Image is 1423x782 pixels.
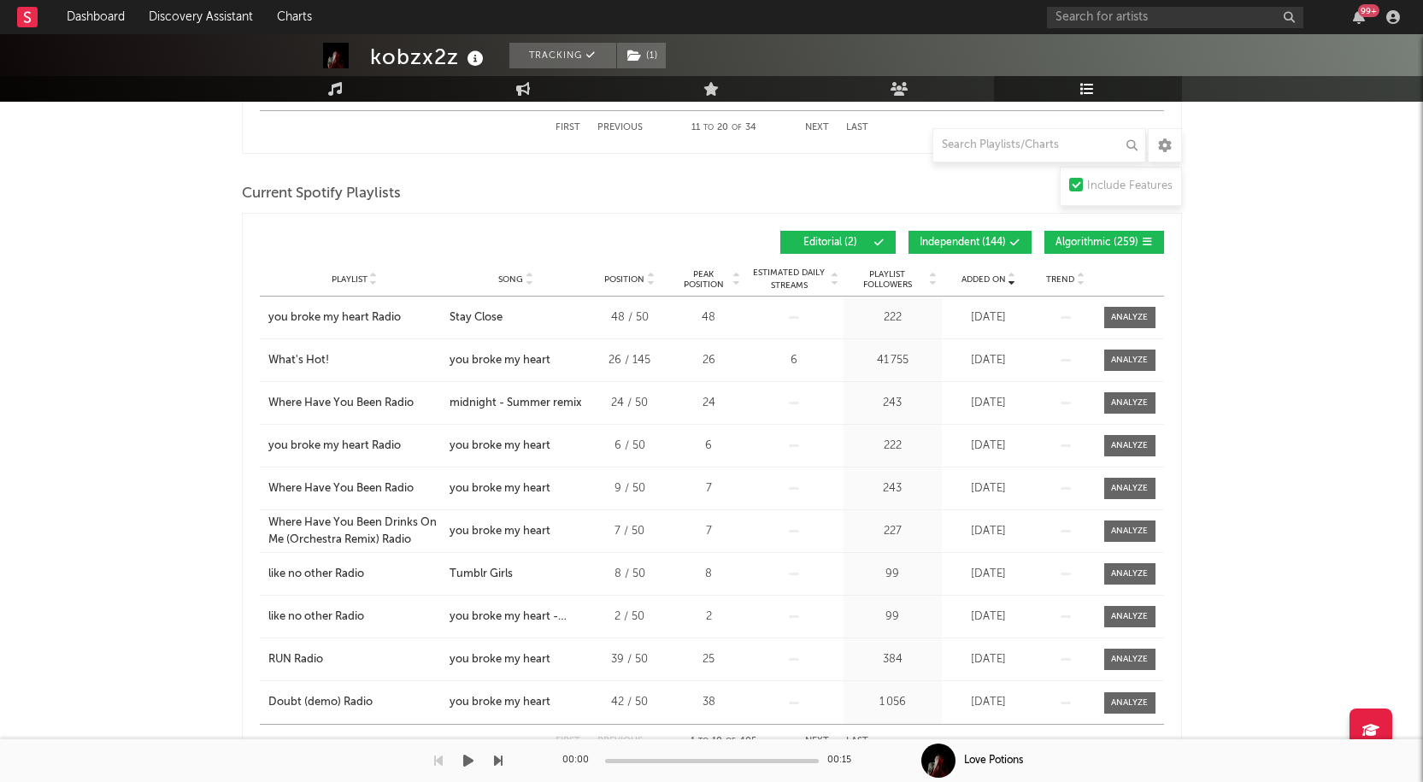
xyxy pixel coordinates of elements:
input: Search for artists [1047,7,1303,28]
div: 222 [848,438,938,455]
span: ( 1 ) [616,43,667,68]
div: you broke my heart [450,480,550,497]
div: Stay Close [450,309,503,326]
a: Where Have You Been Radio [268,480,441,497]
div: 99 [848,566,938,583]
button: 99+ [1353,10,1365,24]
div: 41 755 [848,352,938,369]
div: 384 [848,651,938,668]
div: 26 [677,352,741,369]
div: 99 [848,609,938,626]
div: you broke my heart Radio [268,309,401,326]
div: 24 [677,395,741,412]
div: Where Have You Been Radio [268,395,414,412]
a: you broke my heart Radio [268,309,441,326]
span: Algorithmic ( 259 ) [1055,238,1138,248]
a: like no other Radio [268,566,441,583]
div: like no other Radio [268,566,364,583]
div: 6 [677,438,741,455]
button: Previous [597,123,643,132]
span: Independent ( 144 ) [920,238,1006,248]
div: [DATE] [946,609,1032,626]
div: like no other Radio [268,609,364,626]
span: Editorial ( 2 ) [791,238,870,248]
span: Trend [1046,274,1074,285]
div: [DATE] [946,352,1032,369]
div: Include Features [1087,176,1173,197]
div: Where Have You Been Radio [268,480,414,497]
div: [DATE] [946,651,1032,668]
button: Previous [597,737,643,746]
button: First [556,123,580,132]
div: 8 [677,566,741,583]
div: [DATE] [946,309,1032,326]
div: 11 20 34 [677,118,771,138]
button: Independent(144) [908,231,1032,254]
div: Love Potions [964,753,1023,768]
span: Peak Position [677,269,731,290]
button: Tracking [509,43,616,68]
a: Where Have You Been Radio [268,395,441,412]
div: 2 [677,609,741,626]
div: [DATE] [946,694,1032,711]
div: 8 / 50 [591,566,668,583]
span: Current Spotify Playlists [242,184,401,204]
span: Added On [961,274,1006,285]
button: Last [846,737,868,746]
div: Tumblr Girls [450,566,513,583]
div: 48 [677,309,741,326]
a: Doubt (demo) Radio [268,694,441,711]
div: you broke my heart [450,694,550,711]
div: 99 + [1358,4,1379,17]
div: 2 / 50 [591,609,668,626]
button: Next [805,123,829,132]
button: Editorial(2) [780,231,896,254]
div: 9 / 50 [591,480,668,497]
div: RUN Radio [268,651,323,668]
div: 243 [848,480,938,497]
div: 26 / 145 [591,352,668,369]
div: 25 [677,651,741,668]
a: Where Have You Been Drinks On Me (Orchestra Remix) Radio [268,514,441,548]
div: you broke my heart [450,352,550,369]
div: 222 [848,309,938,326]
div: 42 / 50 [591,694,668,711]
div: 38 [677,694,741,711]
div: What's Hot! [268,352,329,369]
div: [DATE] [946,566,1032,583]
a: like no other Radio [268,609,441,626]
div: 227 [848,523,938,540]
a: you broke my heart Radio [268,438,441,455]
div: you broke my heart - instrumental [450,609,583,626]
div: [DATE] [946,480,1032,497]
div: 6 / 50 [591,438,668,455]
div: you broke my heart [450,523,550,540]
div: 243 [848,395,938,412]
span: Position [604,274,644,285]
span: Song [498,274,523,285]
div: you broke my heart [450,651,550,668]
span: Estimated Daily Streams [750,267,829,292]
div: 7 [677,523,741,540]
span: Playlist Followers [848,269,927,290]
button: Next [805,737,829,746]
div: Doubt (demo) Radio [268,694,373,711]
span: of [726,738,736,745]
span: to [698,738,709,745]
input: Search Playlists/Charts [932,128,1146,162]
div: 1 10 405 [677,732,771,752]
div: 7 / 50 [591,523,668,540]
span: to [703,124,714,132]
div: 1 056 [848,694,938,711]
div: 7 [677,480,741,497]
span: of [732,124,742,132]
a: What's Hot! [268,352,441,369]
span: Playlist [332,274,368,285]
div: kobzx2z [370,43,488,71]
div: [DATE] [946,523,1032,540]
div: 6 [750,352,839,369]
div: midnight - Summer remix [450,395,582,412]
button: (1) [617,43,666,68]
div: 48 / 50 [591,309,668,326]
